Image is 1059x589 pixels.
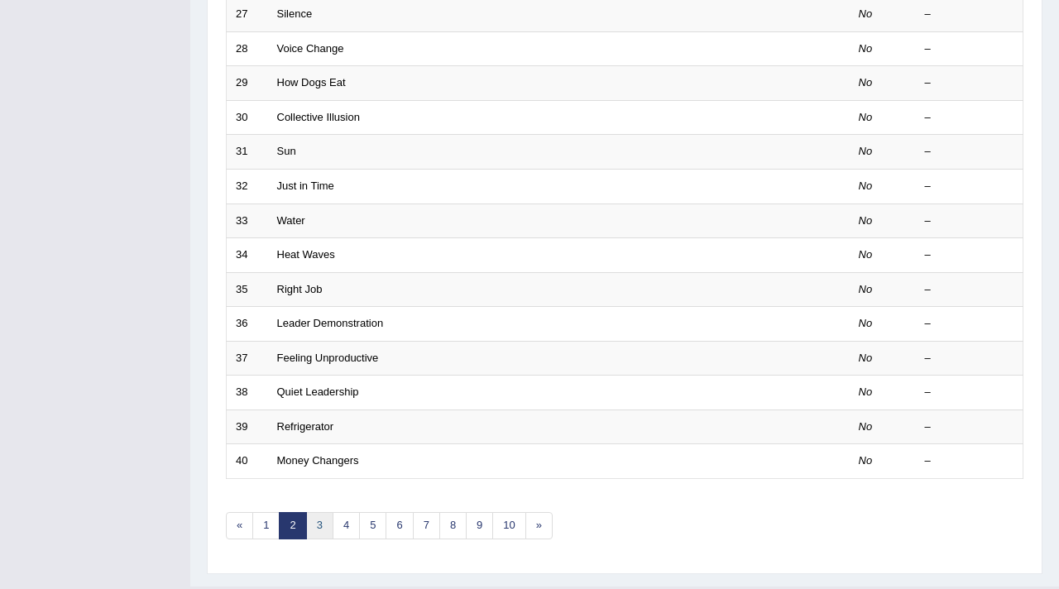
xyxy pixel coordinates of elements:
[227,204,268,238] td: 33
[277,248,335,261] a: Heat Waves
[925,110,1014,126] div: –
[925,351,1014,366] div: –
[859,76,873,89] em: No
[925,453,1014,469] div: –
[227,238,268,273] td: 34
[925,247,1014,263] div: –
[277,317,384,329] a: Leader Demonstration
[413,512,440,539] a: 7
[859,317,873,329] em: No
[859,42,873,55] em: No
[252,512,280,539] a: 1
[226,512,253,539] a: «
[859,454,873,467] em: No
[279,512,306,539] a: 2
[227,272,268,307] td: 35
[333,512,360,539] a: 4
[859,111,873,123] em: No
[859,352,873,364] em: No
[227,444,268,479] td: 40
[277,420,334,433] a: Refrigerator
[277,42,344,55] a: Voice Change
[925,419,1014,435] div: –
[466,512,493,539] a: 9
[925,316,1014,332] div: –
[277,76,346,89] a: How Dogs Eat
[859,7,873,20] em: No
[277,145,296,157] a: Sun
[859,248,873,261] em: No
[925,75,1014,91] div: –
[859,180,873,192] em: No
[859,145,873,157] em: No
[492,512,525,539] a: 10
[227,376,268,410] td: 38
[925,144,1014,160] div: –
[925,7,1014,22] div: –
[227,66,268,101] td: 29
[277,385,359,398] a: Quiet Leadership
[859,420,873,433] em: No
[277,454,359,467] a: Money Changers
[859,214,873,227] em: No
[306,512,333,539] a: 3
[859,283,873,295] em: No
[227,307,268,342] td: 36
[227,135,268,170] td: 31
[277,214,305,227] a: Water
[277,7,313,20] a: Silence
[227,169,268,204] td: 32
[925,385,1014,400] div: –
[227,100,268,135] td: 30
[227,31,268,66] td: 28
[859,385,873,398] em: No
[439,512,467,539] a: 8
[277,111,360,123] a: Collective Illusion
[277,283,323,295] a: Right Job
[227,409,268,444] td: 39
[925,213,1014,229] div: –
[359,512,386,539] a: 5
[227,341,268,376] td: 37
[925,41,1014,57] div: –
[925,179,1014,194] div: –
[925,282,1014,298] div: –
[277,180,334,192] a: Just in Time
[386,512,413,539] a: 6
[277,352,379,364] a: Feeling Unproductive
[525,512,553,539] a: »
